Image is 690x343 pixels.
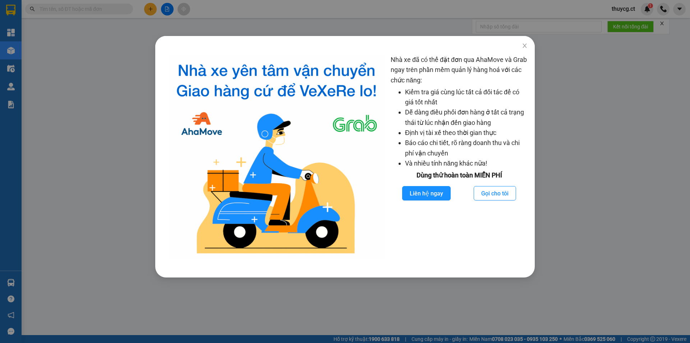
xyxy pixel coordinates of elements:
[474,186,516,200] button: Gọi cho tôi
[522,43,528,49] span: close
[405,87,528,108] li: Kiểm tra giá cùng lúc tất cả đối tác để có giá tốt nhất
[405,128,528,138] li: Định vị tài xế theo thời gian thực
[402,186,451,200] button: Liên hệ ngay
[391,55,528,259] div: Nhà xe đã có thể đặt đơn qua AhaMove và Grab ngay trên phần mềm quản lý hàng hoá với các chức năng:
[405,158,528,168] li: Và nhiều tính năng khác nữa!
[405,107,528,128] li: Dễ dàng điều phối đơn hàng ở tất cả trạng thái từ lúc nhận đến giao hàng
[410,189,443,198] span: Liên hệ ngay
[515,36,535,56] button: Close
[405,138,528,158] li: Báo cáo chi tiết, rõ ràng doanh thu và chi phí vận chuyển
[168,55,385,259] img: logo
[391,170,528,180] div: Dùng thử hoàn toàn MIỄN PHÍ
[481,189,509,198] span: Gọi cho tôi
